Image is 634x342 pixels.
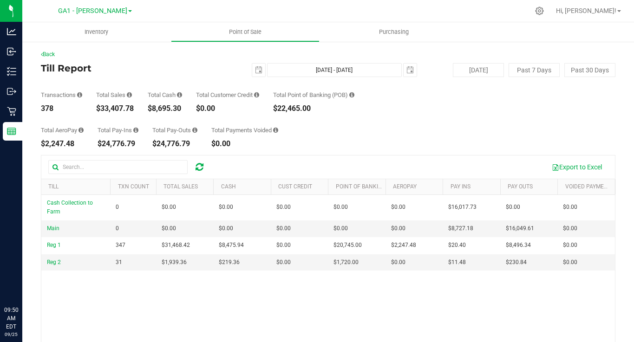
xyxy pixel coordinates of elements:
span: select [252,64,265,77]
span: $0.00 [506,203,520,212]
span: Reg 2 [47,259,61,265]
span: $0.00 [333,224,348,233]
div: $0.00 [211,140,278,148]
div: Total Customer Credit [196,92,259,98]
span: $219.36 [219,258,240,267]
h4: Till Report [41,63,232,73]
i: Sum of all successful, non-voided cash payment transaction amounts (excluding tips and transactio... [177,92,182,98]
div: $2,247.48 [41,140,84,148]
a: Pay Outs [508,183,533,190]
i: Sum of the successful, non-voided point-of-banking payment transaction amounts, both via payment ... [349,92,354,98]
span: Cash Collection to Farm [47,200,93,215]
span: $0.00 [219,224,233,233]
span: Purchasing [366,28,421,36]
a: Cash [221,183,236,190]
button: Export to Excel [546,159,608,175]
div: 378 [41,105,82,112]
div: $22,465.00 [273,105,354,112]
iframe: Resource center [9,268,37,296]
i: Sum of all voided payment transaction amounts (excluding tips and transaction fees) within the da... [273,127,278,133]
span: $16,017.73 [448,203,477,212]
span: $230.84 [506,258,527,267]
div: Total Cash [148,92,182,98]
a: Total Sales [163,183,198,190]
div: Total Pay-Ins [98,127,138,133]
span: $0.00 [563,224,577,233]
div: $24,776.79 [152,140,197,148]
span: $0.00 [276,241,291,250]
span: $11.48 [448,258,466,267]
span: $0.00 [162,203,176,212]
div: $33,407.78 [96,105,134,112]
a: Point of Banking (POB) [336,183,402,190]
a: Inventory [22,22,171,42]
a: Purchasing [320,22,468,42]
span: 0 [116,203,119,212]
div: Manage settings [534,6,545,15]
span: Reg 1 [47,242,61,248]
span: $1,939.36 [162,258,187,267]
span: Main [47,225,59,232]
span: Point of Sale [216,28,274,36]
p: 09:50 AM EDT [4,306,18,331]
span: 347 [116,241,125,250]
span: select [404,64,417,77]
div: Total Sales [96,92,134,98]
div: Total Payments Voided [211,127,278,133]
a: Voided Payments [565,183,614,190]
div: Transactions [41,92,82,98]
p: 09/25 [4,331,18,338]
span: $0.00 [563,203,577,212]
span: $0.00 [276,258,291,267]
i: Sum of all successful, non-voided payment transaction amounts using account credit as the payment... [254,92,259,98]
iframe: Resource center unread badge [27,266,39,277]
i: Sum of all cash pay-outs removed from tills within the date range. [192,127,197,133]
div: $24,776.79 [98,140,138,148]
i: Sum of all cash pay-ins added to tills within the date range. [133,127,138,133]
div: Total Point of Banking (POB) [273,92,354,98]
button: [DATE] [453,63,504,77]
button: Past 7 Days [509,63,560,77]
span: 0 [116,224,119,233]
div: Total AeroPay [41,127,84,133]
inline-svg: Outbound [7,87,16,96]
span: $0.00 [391,224,405,233]
i: Count of all successful payment transactions, possibly including voids, refunds, and cash-back fr... [77,92,82,98]
span: $1,720.00 [333,258,359,267]
span: $0.00 [219,203,233,212]
a: Till [48,183,59,190]
span: $0.00 [333,203,348,212]
i: Sum of all successful AeroPay payment transaction amounts for all purchases in the date range. Ex... [78,127,84,133]
inline-svg: Retail [7,107,16,116]
div: Total Pay-Outs [152,127,197,133]
span: $2,247.48 [391,241,416,250]
span: $0.00 [276,203,291,212]
a: Back [41,51,55,58]
span: Inventory [72,28,121,36]
span: $0.00 [563,258,577,267]
span: $20,745.00 [333,241,362,250]
span: $0.00 [162,224,176,233]
span: 31 [116,258,122,267]
span: $0.00 [391,258,405,267]
span: $0.00 [276,224,291,233]
a: AeroPay [393,183,417,190]
a: TXN Count [118,183,149,190]
span: GA1 - [PERSON_NAME] [58,7,127,15]
inline-svg: Inbound [7,47,16,56]
span: $16,049.61 [506,224,534,233]
span: $8,727.18 [448,224,473,233]
span: $0.00 [391,203,405,212]
span: $8,475.94 [219,241,244,250]
inline-svg: Analytics [7,27,16,36]
input: Search... [48,160,188,174]
button: Past 30 Days [564,63,615,77]
span: Hi, [PERSON_NAME]! [556,7,616,14]
div: $0.00 [196,105,259,112]
a: Pay Ins [451,183,471,190]
a: Cust Credit [278,183,312,190]
span: $8,496.34 [506,241,531,250]
span: $20.40 [448,241,466,250]
div: $8,695.30 [148,105,182,112]
a: Point of Sale [171,22,320,42]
